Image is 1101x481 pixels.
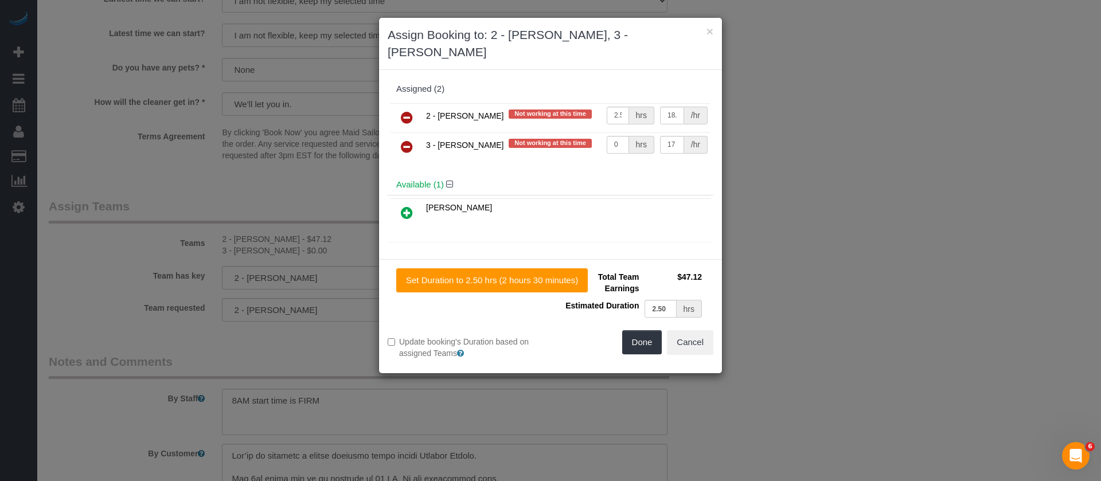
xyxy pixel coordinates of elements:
[509,139,592,148] span: Not working at this time
[684,107,708,124] div: /hr
[622,330,662,354] button: Done
[629,136,654,154] div: hrs
[1086,442,1095,451] span: 6
[677,300,702,318] div: hrs
[426,203,492,212] span: [PERSON_NAME]
[396,84,705,94] div: Assigned (2)
[684,136,708,154] div: /hr
[667,330,713,354] button: Cancel
[509,110,592,119] span: Not working at this time
[388,26,713,61] h3: Assign Booking to: 2 - [PERSON_NAME], 3 - [PERSON_NAME]
[565,301,639,310] span: Estimated Duration
[388,336,542,359] label: Update booking's Duration based on assigned Teams
[396,268,588,292] button: Set Duration to 2.50 hrs (2 hours 30 minutes)
[388,338,395,346] input: Update booking's Duration based on assigned Teams
[396,180,705,190] h4: Available (1)
[706,25,713,37] button: ×
[629,107,654,124] div: hrs
[1062,442,1090,470] iframe: Intercom live chat
[559,268,642,297] td: Total Team Earnings
[426,111,503,120] span: 2 - [PERSON_NAME]
[426,140,503,150] span: 3 - [PERSON_NAME]
[642,268,705,297] td: $47.12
